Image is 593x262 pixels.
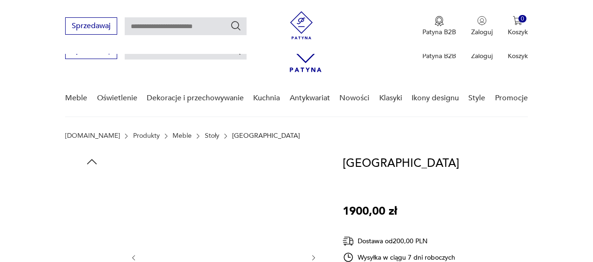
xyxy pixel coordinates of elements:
a: Stoły [205,132,219,140]
a: Sprzedawaj [65,23,117,30]
a: Meble [173,132,192,140]
a: [DOMAIN_NAME] [65,132,120,140]
a: Antykwariat [290,80,330,116]
h1: [GEOGRAPHIC_DATA] [343,155,459,172]
a: Klasyki [379,80,402,116]
p: Zaloguj [471,52,493,60]
button: Zaloguj [471,16,493,37]
a: Kuchnia [253,80,280,116]
a: Produkty [133,132,160,140]
p: Koszyk [508,52,528,60]
img: Ikonka użytkownika [477,16,487,25]
button: Szukaj [230,20,241,31]
img: Zdjęcie produktu Stary stół industrialny [65,173,119,227]
button: Patyna B2B [422,16,456,37]
p: 1900,00 zł [343,202,397,220]
p: Zaloguj [471,28,493,37]
a: Promocje [495,80,528,116]
img: Ikona dostawy [343,235,354,247]
p: Patyna B2B [422,28,456,37]
img: Ikona koszyka [513,16,522,25]
button: 0Koszyk [508,16,528,37]
a: Meble [65,80,87,116]
a: Style [468,80,485,116]
p: Koszyk [508,28,528,37]
p: Patyna B2B [422,52,456,60]
a: Ikona medaluPatyna B2B [422,16,456,37]
a: Oświetlenie [97,80,137,116]
a: Ikony designu [412,80,459,116]
div: Dostawa od 200,00 PLN [343,235,455,247]
a: Nowości [339,80,369,116]
a: Dekoracje i przechowywanie [147,80,244,116]
div: 0 [518,15,526,23]
img: Patyna - sklep z meblami i dekoracjami vintage [287,11,315,39]
img: Ikona medalu [435,16,444,26]
button: Sprzedawaj [65,17,117,35]
a: Sprzedawaj [65,48,117,54]
p: [GEOGRAPHIC_DATA] [232,132,300,140]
